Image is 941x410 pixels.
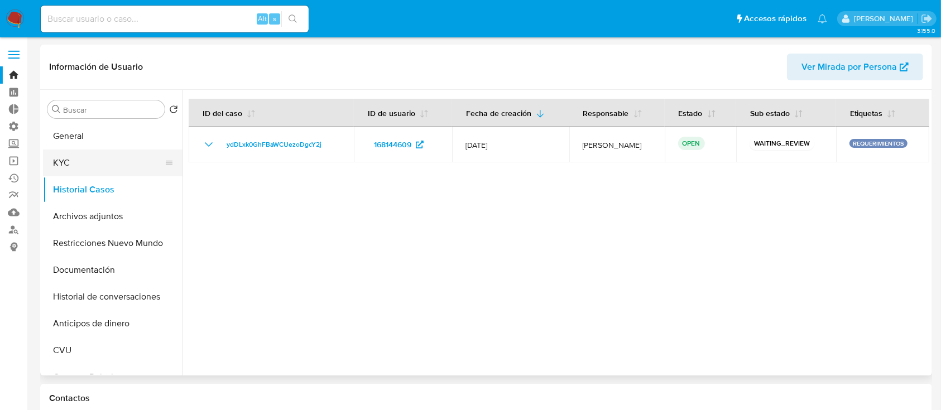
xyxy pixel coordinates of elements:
[801,54,897,80] span: Ver Mirada por Persona
[43,310,183,337] button: Anticipos de dinero
[41,12,309,26] input: Buscar usuario o caso...
[854,13,917,24] p: ezequiel.castrillon@mercadolibre.com
[52,105,61,114] button: Buscar
[43,364,183,390] button: Cruces y Relaciones
[258,13,267,24] span: Alt
[787,54,923,80] button: Ver Mirada por Persona
[43,203,183,230] button: Archivos adjuntos
[63,105,160,115] input: Buscar
[921,13,933,25] a: Salir
[43,337,183,364] button: CVU
[43,149,174,176] button: KYC
[744,13,806,25] span: Accesos rápidos
[49,61,143,73] h1: Información de Usuario
[818,14,827,23] a: Notificaciones
[43,123,183,149] button: General
[43,257,183,283] button: Documentación
[43,230,183,257] button: Restricciones Nuevo Mundo
[273,13,276,24] span: s
[281,11,304,27] button: search-icon
[49,393,923,404] h1: Contactos
[169,105,178,117] button: Volver al orden por defecto
[43,176,183,203] button: Historial Casos
[43,283,183,310] button: Historial de conversaciones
